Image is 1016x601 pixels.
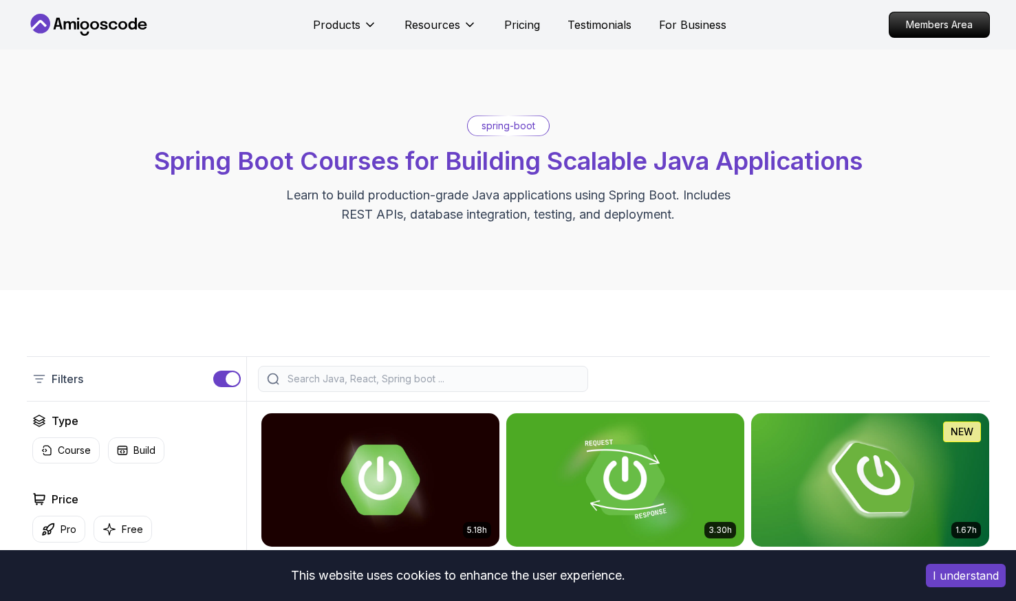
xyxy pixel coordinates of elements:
p: Filters [52,371,83,387]
a: Pricing [504,17,540,33]
h2: Type [52,413,78,429]
a: Testimonials [568,17,631,33]
p: 3.30h [709,525,732,536]
div: This website uses cookies to enhance the user experience. [10,560,905,591]
button: Pro [32,516,85,543]
img: Spring Boot for Beginners card [751,413,989,547]
p: Free [122,523,143,536]
p: Products [313,17,360,33]
button: Course [32,437,100,463]
img: Building APIs with Spring Boot card [506,413,744,547]
p: Build [133,444,155,457]
p: 5.18h [467,525,487,536]
input: Search Java, React, Spring boot ... [285,372,579,386]
button: Build [108,437,164,463]
p: Pro [61,523,76,536]
a: For Business [659,17,726,33]
button: Products [313,17,377,44]
p: Resources [404,17,460,33]
img: Advanced Spring Boot card [261,413,499,547]
button: Accept cookies [926,564,1006,587]
button: Resources [404,17,477,44]
p: Learn to build production-grade Java applications using Spring Boot. Includes REST APIs, database... [277,186,739,224]
button: Free [94,516,152,543]
p: NEW [951,425,973,439]
h2: Price [52,491,78,507]
p: Course [58,444,91,457]
span: Spring Boot Courses for Building Scalable Java Applications [154,146,863,176]
iframe: chat widget [931,515,1016,580]
p: Members Area [889,12,989,37]
p: spring-boot [482,119,535,133]
a: Members Area [889,12,990,38]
